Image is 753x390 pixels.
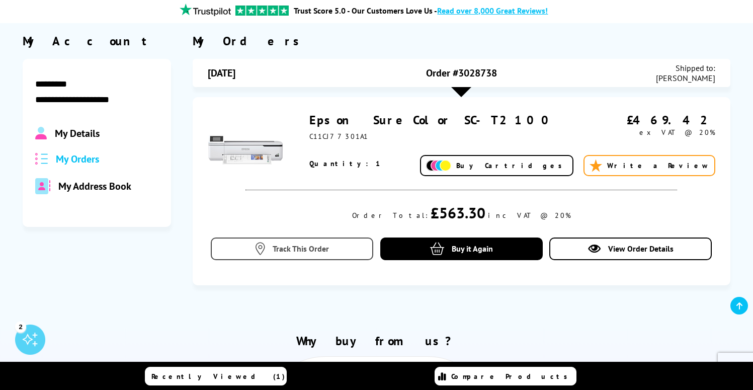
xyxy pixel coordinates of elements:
span: Buy Cartridges [456,161,567,170]
img: Add Cartridges [426,160,451,172]
a: Write a Review [583,155,715,176]
div: inc VAT @ 20% [488,211,571,220]
div: £563.30 [431,203,485,222]
span: Track This Order [273,244,329,254]
img: Epson SureColor SC-T2100 [208,112,283,188]
span: Order #3028738 [426,66,497,80]
div: £469.42 [594,112,715,128]
a: View Order Details [549,238,712,260]
a: Recently Viewed (1) [145,367,287,385]
span: Shipped to: [656,63,715,73]
span: Quantity: 1 [309,159,382,168]
a: Compare Products [435,367,576,385]
a: Buy Cartridges [420,155,573,176]
a: Epson SureColor SC-T2100 [309,112,556,128]
a: Trust Score 5.0 - Our Customers Love Us -Read over 8,000 Great Reviews! [294,6,548,16]
div: ex VAT @ 20% [594,128,715,137]
span: [PERSON_NAME] [656,73,715,83]
a: Track This Order [211,238,373,260]
img: trustpilot rating [235,6,289,16]
img: trustpilot rating [175,4,235,16]
span: Read over 8,000 Great Reviews! [437,6,548,16]
div: My Orders [193,33,730,49]
img: all-order.svg [35,153,48,165]
div: 2 [15,321,26,332]
a: Buy it Again [380,238,543,260]
h2: Why buy from us? [23,333,730,349]
img: address-book-duotone-solid.svg [35,178,50,194]
span: Write a Review [607,161,709,170]
div: Order Total: [352,211,428,220]
span: My Orders [56,152,99,166]
span: Recently Viewed (1) [151,372,285,381]
span: View Order Details [608,244,674,254]
div: My Account [23,33,172,49]
span: My Details [55,127,100,140]
span: Compare Products [451,372,573,381]
img: Profile.svg [35,127,47,140]
span: My Address Book [58,180,131,193]
div: C11CJ77301A1 [309,132,594,141]
span: Buy it Again [452,244,493,254]
span: [DATE] [208,66,235,80]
